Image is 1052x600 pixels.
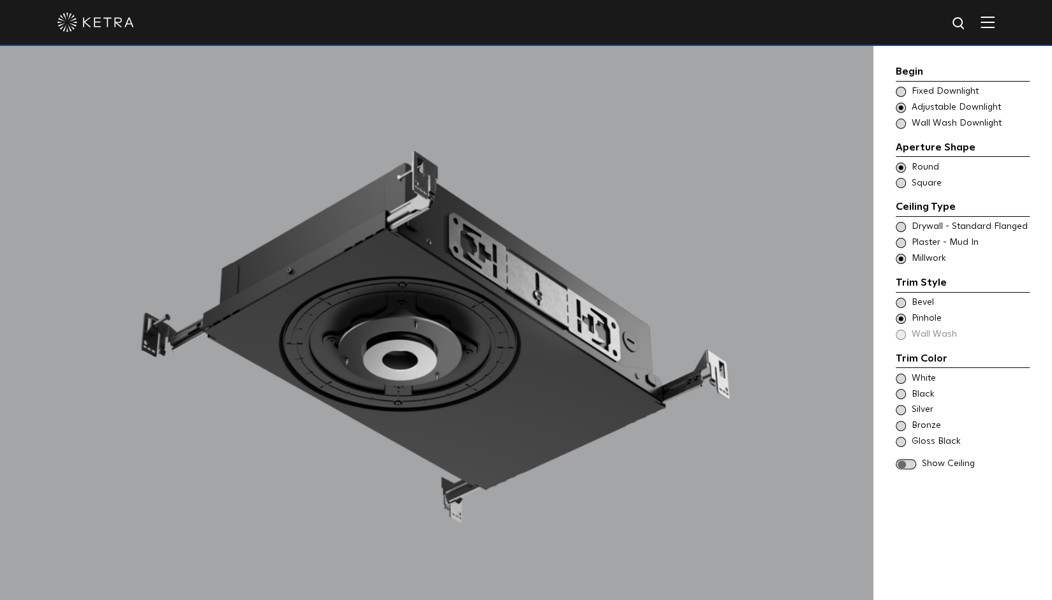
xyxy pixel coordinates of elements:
div: Trim Color [896,351,1030,369]
span: Wall Wash Downlight [912,117,1028,130]
span: Drywall - Standard Flanged [912,221,1028,233]
span: Millwork [912,252,1028,265]
div: Ceiling Type [896,199,1030,217]
img: search icon [951,16,967,32]
span: Bevel [912,296,1028,309]
span: Round [912,161,1028,174]
span: Plaster - Mud In [912,237,1028,249]
span: Silver [912,404,1028,416]
span: Show Ceiling [922,458,1030,471]
div: Begin [896,64,1030,82]
span: Adjustable Downlight [912,101,1028,114]
span: White [912,372,1028,385]
div: Aperture Shape [896,140,1030,157]
img: ketra-logo-2019-white [57,13,134,32]
div: Trim Style [896,275,1030,293]
span: Pinhole [912,312,1028,325]
span: Square [912,177,1028,190]
span: Gloss Black [912,435,1028,448]
span: Bronze [912,420,1028,432]
span: Black [912,388,1028,401]
img: Hamburger%20Nav.svg [981,16,995,28]
span: Fixed Downlight [912,85,1028,98]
